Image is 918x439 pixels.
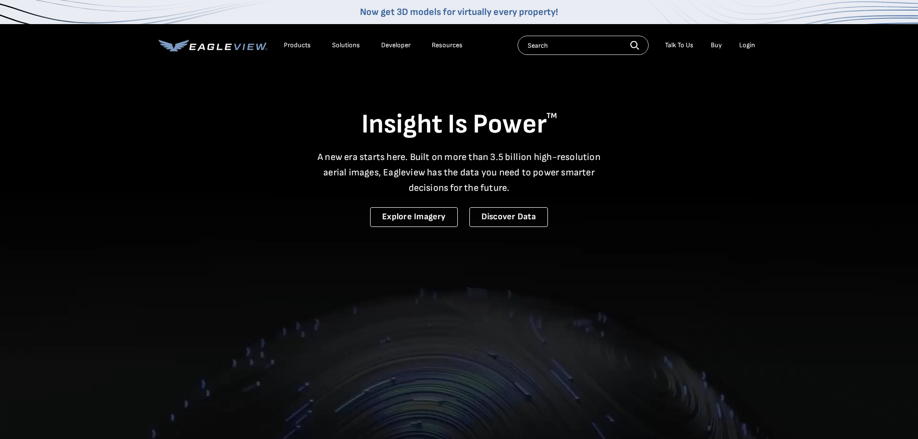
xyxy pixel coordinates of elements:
div: Products [284,41,311,50]
a: Buy [711,41,722,50]
input: Search [518,36,649,55]
p: A new era starts here. Built on more than 3.5 billion high-resolution aerial images, Eagleview ha... [312,149,607,196]
div: Login [739,41,755,50]
div: Talk To Us [665,41,693,50]
a: Now get 3D models for virtually every property! [360,6,558,18]
sup: TM [546,111,557,120]
h1: Insight Is Power [159,108,760,142]
a: Developer [381,41,411,50]
div: Resources [432,41,463,50]
div: Solutions [332,41,360,50]
a: Discover Data [469,207,548,227]
a: Explore Imagery [370,207,458,227]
